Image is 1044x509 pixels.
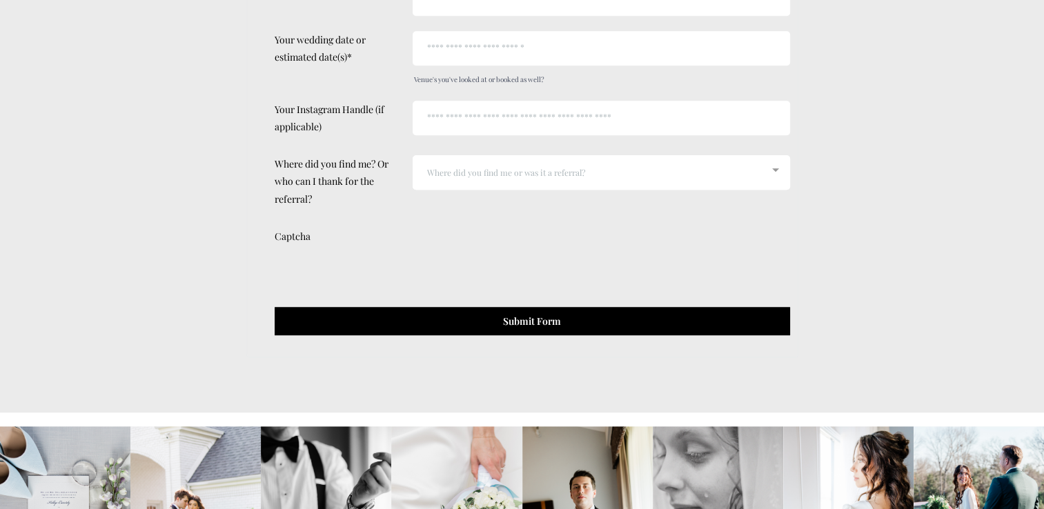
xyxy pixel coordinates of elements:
label: Captcha [275,228,413,245]
iframe: reCAPTCHA [413,228,622,281]
label: Your wedding date or estimated date(s) [275,31,413,66]
label: Where did you find me? Or who can I thank for the referral? [275,155,413,208]
p: Submit Form [286,312,779,330]
label: Your Instagram Handle (if applicable) [275,101,413,135]
button: Submit Form [275,307,790,335]
span: Where did you find me or was it a referral? [427,166,586,179]
span: Venue's you've looked at or booked as well? [414,73,790,86]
